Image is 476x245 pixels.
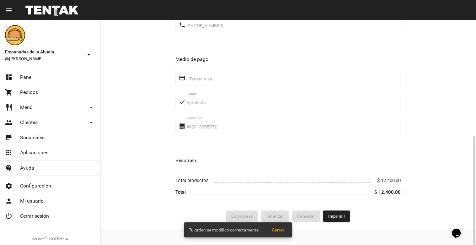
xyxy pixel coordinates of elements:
[20,119,38,126] span: Clientes
[20,74,33,80] span: Panel
[450,220,470,239] iframe: chat widget
[179,21,186,29] mat-icon: phone
[20,213,49,219] span: Cerrar sesión
[231,214,253,219] span: En proceso
[5,164,13,172] mat-icon: contact_support
[5,119,13,126] mat-icon: people
[20,198,44,204] span: Mi usuario
[175,175,401,187] li: Total productos $ 12.400,00
[5,236,95,242] div: version 0.20.0-beta.4
[20,134,45,141] span: Sucursales
[88,104,95,111] mat-icon: arrow_drop_down
[5,197,13,205] mat-icon: person
[88,119,95,126] mat-icon: arrow_drop_down
[179,123,186,130] mat-icon: receipt
[267,224,290,236] button: Cerrar
[179,74,186,82] mat-icon: credit_card
[272,227,285,232] span: Cerrar
[175,156,401,165] h3: Resumen
[5,134,13,141] mat-icon: store
[20,183,51,189] span: Configuración
[5,182,13,190] mat-icon: settings
[5,25,25,45] img: f0136945-ed32-4f7c-91e3-a375bc4bb2c5.png
[5,48,83,56] span: Empanadas de la Abuela
[266,214,284,219] span: Finalizar
[175,187,401,199] li: Total $ 12.400,00
[5,104,13,111] mat-icon: restaurant
[175,55,401,64] h3: Medio de pago
[297,214,315,219] span: Cancelar
[20,165,34,171] span: Ayuda
[85,51,93,58] mat-icon: arrow_drop_down
[328,214,345,219] span: Imprimir
[5,73,13,81] mat-icon: dashboard
[179,99,186,106] mat-icon: done
[323,211,350,222] button: Imprimir
[20,89,38,95] span: Pedidos
[226,211,258,222] button: En proceso
[292,211,320,222] button: Cancelar
[20,104,33,111] span: Menú
[5,149,13,156] mat-icon: apps
[5,56,83,62] span: @[PERSON_NAME]
[5,89,13,96] mat-icon: shopping_cart
[5,7,13,14] mat-icon: menu
[20,150,48,156] span: Aplicaciones
[261,211,289,222] button: Finalizar
[5,212,13,220] mat-icon: power_settings_new
[189,227,259,233] span: Tu orden se modificó correctamente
